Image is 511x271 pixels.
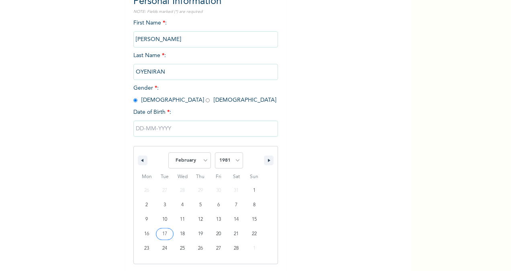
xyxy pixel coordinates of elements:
button: 11 [174,212,192,227]
button: 20 [209,227,227,241]
span: 21 [234,227,239,241]
button: 16 [138,227,156,241]
button: 13 [209,212,227,227]
button: 1 [245,183,263,198]
span: 18 [180,227,185,241]
button: 12 [192,212,210,227]
span: 24 [162,241,167,256]
input: Enter your last name [133,64,278,80]
span: 13 [216,212,221,227]
button: 18 [174,227,192,241]
span: Thu [192,170,210,183]
span: Mon [138,170,156,183]
span: First Name : [133,20,278,42]
span: 4 [181,198,184,212]
span: Fri [209,170,227,183]
span: 20 [216,227,221,241]
span: 12 [198,212,203,227]
button: 26 [192,241,210,256]
span: 14 [234,212,239,227]
span: 1 [253,183,255,198]
span: 25 [180,241,185,256]
span: Last Name : [133,53,278,75]
span: 19 [198,227,203,241]
span: 5 [199,198,202,212]
span: 16 [144,227,149,241]
button: 14 [227,212,245,227]
button: 3 [156,198,174,212]
button: 8 [245,198,263,212]
button: 15 [245,212,263,227]
button: 21 [227,227,245,241]
button: 4 [174,198,192,212]
button: 24 [156,241,174,256]
button: 5 [192,198,210,212]
span: 28 [234,241,239,256]
button: 7 [227,198,245,212]
button: 27 [209,241,227,256]
button: 25 [174,241,192,256]
span: Sat [227,170,245,183]
p: NOTE: Fields marked (*) are required [133,9,278,15]
button: 6 [209,198,227,212]
button: 10 [156,212,174,227]
span: 9 [145,212,148,227]
span: 3 [164,198,166,212]
span: 15 [252,212,257,227]
button: 19 [192,227,210,241]
span: 23 [144,241,149,256]
input: Enter your first name [133,31,278,47]
span: 26 [198,241,203,256]
span: 27 [216,241,221,256]
span: Gender : [DEMOGRAPHIC_DATA] [DEMOGRAPHIC_DATA] [133,85,276,103]
span: 2 [145,198,148,212]
span: Date of Birth : [133,108,171,117]
span: Wed [174,170,192,183]
span: 17 [162,227,167,241]
span: Sun [245,170,263,183]
button: 23 [138,241,156,256]
span: 8 [253,198,255,212]
button: 17 [156,227,174,241]
button: 2 [138,198,156,212]
span: 11 [180,212,185,227]
button: 22 [245,227,263,241]
input: DD-MM-YYYY [133,121,278,137]
button: 9 [138,212,156,227]
span: 6 [217,198,220,212]
span: 10 [162,212,167,227]
span: 22 [252,227,257,241]
button: 28 [227,241,245,256]
span: 7 [235,198,237,212]
span: Tue [156,170,174,183]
